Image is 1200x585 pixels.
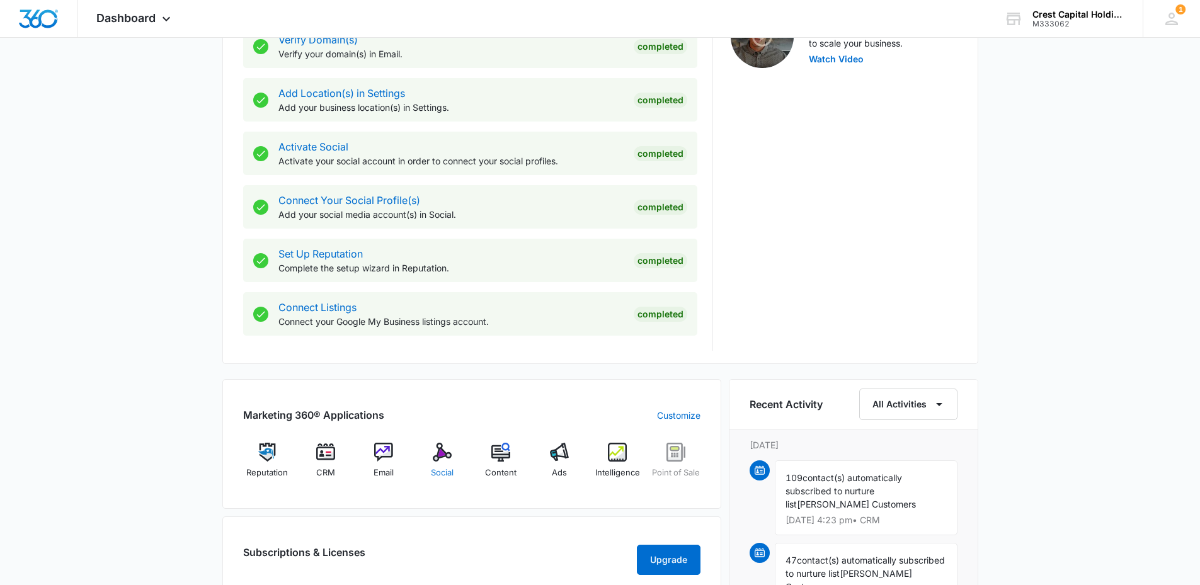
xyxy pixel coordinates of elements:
span: Content [485,467,517,479]
span: 1 [1175,4,1186,14]
span: Ads [552,467,567,479]
h2: Subscriptions & Licenses [243,545,365,570]
span: Dashboard [96,11,156,25]
a: Add Location(s) in Settings [278,87,405,99]
span: contact(s) automatically subscribed to nurture list [786,472,902,509]
a: Ads [535,443,583,488]
p: Connect your Google My Business listings account. [278,315,624,328]
a: Set Up Reputation [278,247,363,260]
a: Content [477,443,525,488]
span: 109 [786,472,803,483]
span: Intelligence [595,467,640,479]
div: notifications count [1175,4,1186,14]
h6: Recent Activity [750,397,823,412]
span: Reputation [246,467,288,479]
div: account name [1032,9,1124,20]
p: Activate your social account in order to connect your social profiles. [278,154,624,168]
div: Completed [634,93,687,108]
a: Customize [657,409,700,422]
a: Social [418,443,467,488]
span: CRM [316,467,335,479]
a: Email [360,443,408,488]
button: Upgrade [637,545,700,575]
p: Add your business location(s) in Settings. [278,101,624,114]
a: CRM [301,443,350,488]
div: Completed [634,253,687,268]
a: Connect Your Social Profile(s) [278,194,420,207]
div: account id [1032,20,1124,28]
div: Completed [634,307,687,322]
p: Complete the setup wizard in Reputation. [278,261,624,275]
a: Reputation [243,443,292,488]
p: [DATE] [750,438,957,452]
a: Connect Listings [278,301,357,314]
span: 47 [786,555,797,565]
a: Point of Sale [652,443,700,488]
button: Watch Video [809,55,864,64]
a: Intelligence [593,443,642,488]
p: Verify your domain(s) in Email. [278,47,624,60]
button: All Activities [859,389,957,420]
span: [PERSON_NAME] Customers [797,499,916,509]
span: contact(s) automatically subscribed to nurture list [786,555,945,579]
div: Completed [634,146,687,161]
p: Add your social media account(s) in Social. [278,208,624,221]
div: Completed [634,200,687,215]
span: Point of Sale [652,467,700,479]
p: [DATE] 4:23 pm • CRM [786,516,947,525]
a: Verify Domain(s) [278,33,358,46]
h2: Marketing 360® Applications [243,407,384,423]
div: Completed [634,39,687,54]
span: Email [374,467,394,479]
a: Activate Social [278,140,348,153]
span: Social [431,467,454,479]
